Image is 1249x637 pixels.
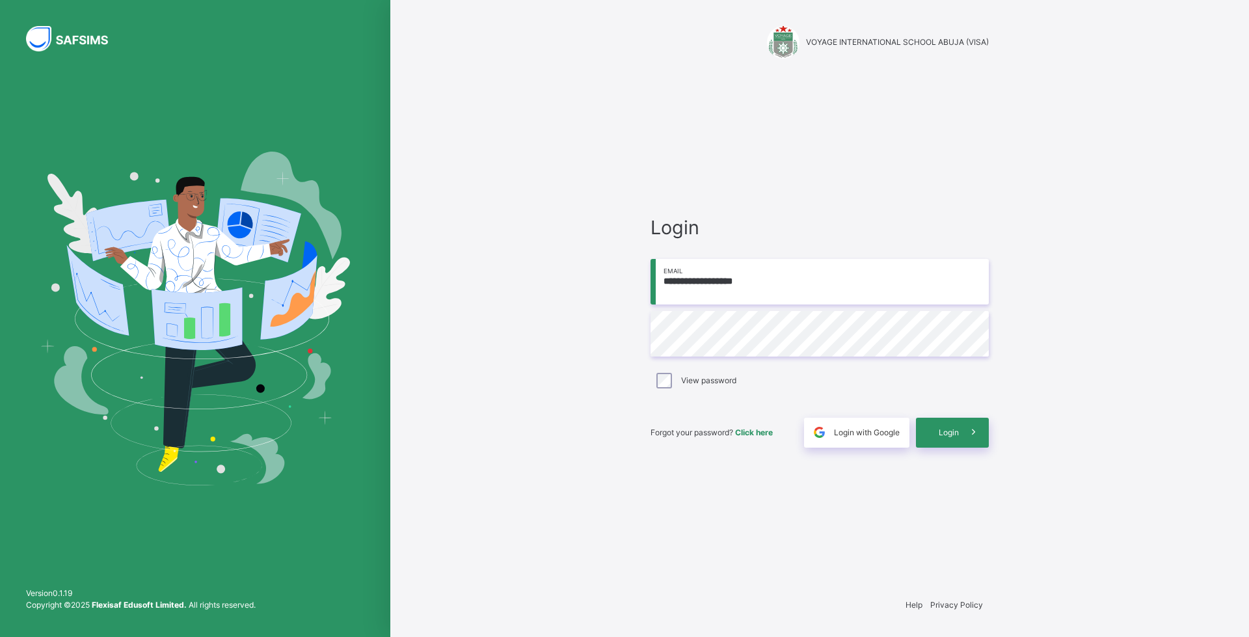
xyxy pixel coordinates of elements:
span: Login [939,427,959,439]
span: Login [651,213,989,241]
a: Privacy Policy [930,600,983,610]
span: VOYAGE INTERNATIONAL SCHOOL ABUJA (VISA) [806,36,989,48]
span: Login with Google [834,427,900,439]
a: Click here [735,427,773,437]
img: SAFSIMS Logo [26,26,124,51]
a: Help [906,600,922,610]
img: Hero Image [40,152,350,485]
span: Forgot your password? [651,427,773,437]
span: Copyright © 2025 All rights reserved. [26,600,256,610]
label: View password [681,375,736,386]
strong: Flexisaf Edusoft Limited. [92,600,187,610]
span: Version 0.1.19 [26,588,256,599]
img: google.396cfc9801f0270233282035f929180a.svg [812,425,827,440]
